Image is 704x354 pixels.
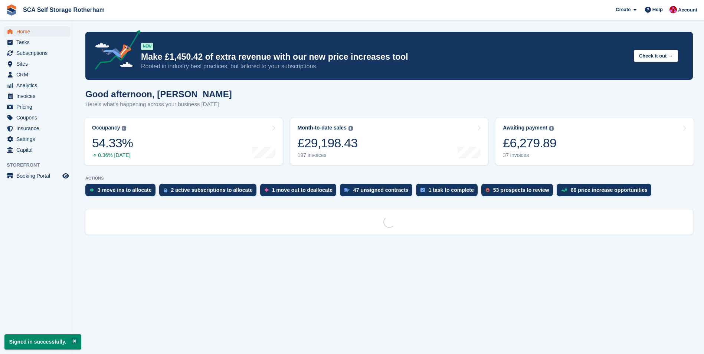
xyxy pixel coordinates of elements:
a: Preview store [61,171,70,180]
div: 66 price increase opportunities [571,187,648,193]
img: price-adjustments-announcement-icon-8257ccfd72463d97f412b2fc003d46551f7dbcb40ab6d574587a9cd5c0d94... [89,30,141,72]
div: 37 invoices [503,152,556,158]
div: 3 move ins to allocate [98,187,152,193]
span: Settings [16,134,61,144]
a: menu [4,91,70,101]
div: £29,198.43 [298,135,358,151]
img: Thomas Webb [669,6,677,13]
a: 1 move out to deallocate [260,184,340,200]
span: Insurance [16,123,61,134]
a: 53 prospects to review [481,184,557,200]
p: ACTIONS [85,176,693,181]
a: Occupancy 54.33% 0.36% [DATE] [85,118,283,165]
img: icon-info-grey-7440780725fd019a000dd9b08b2336e03edf1995a4989e88bcd33f0948082b44.svg [348,126,353,131]
img: move_outs_to_deallocate_icon-f764333ba52eb49d3ac5e1228854f67142a1ed5810a6f6cc68b1a99e826820c5.svg [265,188,268,192]
a: menu [4,80,70,91]
a: menu [4,134,70,144]
div: 2 active subscriptions to allocate [171,187,253,193]
div: 53 prospects to review [493,187,549,193]
div: 0.36% [DATE] [92,152,133,158]
span: Coupons [16,112,61,123]
div: £6,279.89 [503,135,556,151]
span: Sites [16,59,61,69]
img: prospect-51fa495bee0391a8d652442698ab0144808aea92771e9ea1ae160a38d050c398.svg [486,188,489,192]
img: icon-info-grey-7440780725fd019a000dd9b08b2336e03edf1995a4989e88bcd33f0948082b44.svg [122,126,126,131]
img: move_ins_to_allocate_icon-fdf77a2bb77ea45bf5b3d319d69a93e2d87916cf1d5bf7949dd705db3b84f3ca.svg [90,188,94,192]
div: Awaiting payment [503,125,547,131]
h1: Good afternoon, [PERSON_NAME] [85,89,232,99]
img: icon-info-grey-7440780725fd019a000dd9b08b2336e03edf1995a4989e88bcd33f0948082b44.svg [549,126,554,131]
a: menu [4,171,70,181]
a: menu [4,69,70,80]
a: 3 move ins to allocate [85,184,159,200]
div: Occupancy [92,125,120,131]
a: 47 unsigned contracts [340,184,416,200]
div: 197 invoices [298,152,358,158]
p: Rooted in industry best practices, but tailored to your subscriptions. [141,62,628,71]
span: Invoices [16,91,61,101]
img: task-75834270c22a3079a89374b754ae025e5fb1db73e45f91037f5363f120a921f8.svg [420,188,425,192]
a: menu [4,37,70,47]
div: 1 move out to deallocate [272,187,333,193]
span: Subscriptions [16,48,61,58]
img: price_increase_opportunities-93ffe204e8149a01c8c9dc8f82e8f89637d9d84a8eef4429ea346261dce0b2c0.svg [561,189,567,192]
a: Awaiting payment £6,279.89 37 invoices [495,118,694,165]
a: menu [4,48,70,58]
span: Booking Portal [16,171,61,181]
span: Capital [16,145,61,155]
span: Storefront [7,161,74,169]
a: menu [4,59,70,69]
div: Month-to-date sales [298,125,347,131]
a: SCA Self Storage Rotherham [20,4,108,16]
div: 1 task to complete [429,187,474,193]
span: Create [616,6,631,13]
div: NEW [141,43,153,50]
img: active_subscription_to_allocate_icon-d502201f5373d7db506a760aba3b589e785aa758c864c3986d89f69b8ff3... [164,188,167,193]
a: 66 price increase opportunities [557,184,655,200]
span: Help [652,6,663,13]
p: Here's what's happening across your business [DATE] [85,100,232,109]
a: Month-to-date sales £29,198.43 197 invoices [290,118,488,165]
span: Account [678,6,697,14]
p: Make £1,450.42 of extra revenue with our new price increases tool [141,52,628,62]
span: Pricing [16,102,61,112]
span: Analytics [16,80,61,91]
div: 54.33% [92,135,133,151]
p: Signed in successfully. [4,334,81,350]
span: Tasks [16,37,61,47]
div: 47 unsigned contracts [353,187,409,193]
a: menu [4,26,70,37]
a: 2 active subscriptions to allocate [159,184,260,200]
img: contract_signature_icon-13c848040528278c33f63329250d36e43548de30e8caae1d1a13099fd9432cc5.svg [344,188,350,192]
img: stora-icon-8386f47178a22dfd0bd8f6a31ec36ba5ce8667c1dd55bd0f319d3a0aa187defe.svg [6,4,17,16]
span: CRM [16,69,61,80]
a: menu [4,123,70,134]
span: Home [16,26,61,37]
button: Check it out → [634,50,678,62]
a: menu [4,145,70,155]
a: 1 task to complete [416,184,481,200]
a: menu [4,112,70,123]
a: menu [4,102,70,112]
